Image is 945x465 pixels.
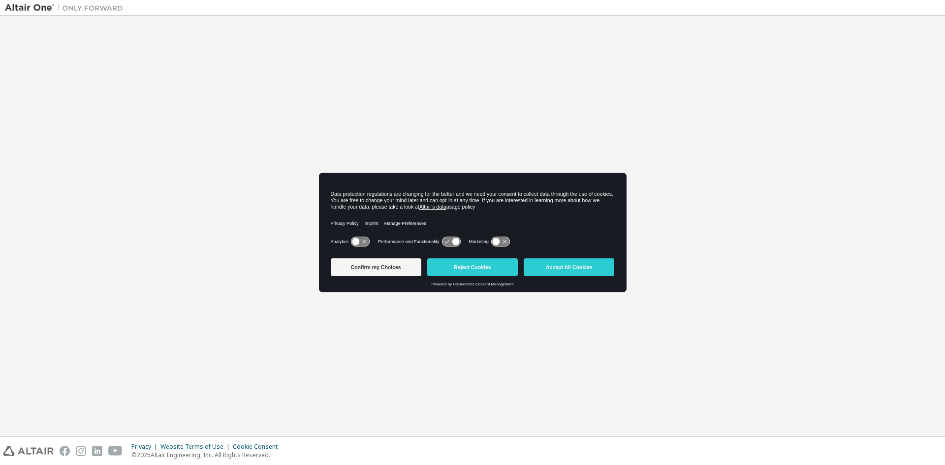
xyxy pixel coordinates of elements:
p: © 2025 Altair Engineering, Inc. All Rights Reserved. [131,451,283,459]
img: instagram.svg [76,446,86,456]
img: facebook.svg [60,446,70,456]
img: altair_logo.svg [3,446,54,456]
img: youtube.svg [108,446,123,456]
img: Altair One [5,3,128,13]
div: Cookie Consent [233,443,283,451]
div: Privacy [131,443,160,451]
div: Website Terms of Use [160,443,233,451]
img: linkedin.svg [92,446,102,456]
